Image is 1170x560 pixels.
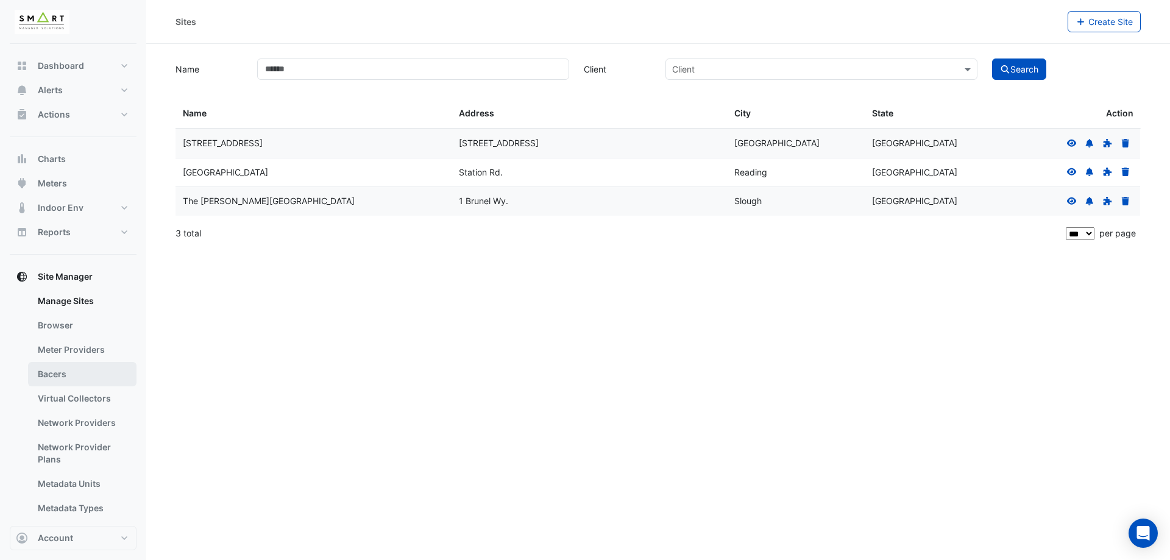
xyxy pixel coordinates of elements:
button: Meters [10,171,136,196]
button: Actions [10,102,136,127]
button: Charts [10,147,136,171]
span: Meters [38,177,67,190]
button: Dashboard [10,54,136,78]
button: Site Manager [10,264,136,289]
span: Account [38,532,73,544]
div: 3 total [175,218,1063,249]
div: [GEOGRAPHIC_DATA] [872,136,995,151]
app-icon: Site Manager [16,271,28,283]
a: Delete Site [1120,138,1131,148]
app-icon: Indoor Env [16,202,28,214]
span: Actions [38,108,70,121]
a: Metadata Units [28,472,136,496]
label: Client [576,58,658,80]
span: State [872,108,893,118]
div: Reading [734,166,857,180]
div: Sites [175,15,196,28]
span: Charts [38,153,66,165]
app-icon: Charts [16,153,28,165]
div: The [PERSON_NAME][GEOGRAPHIC_DATA] [183,194,444,208]
button: Alerts [10,78,136,102]
span: per page [1099,228,1136,238]
a: Delete Site [1120,196,1131,206]
span: Site Manager [38,271,93,283]
app-icon: Alerts [16,84,28,96]
span: Name [183,108,207,118]
a: Metadata Types [28,496,136,520]
app-icon: Actions [16,108,28,121]
a: Browser [28,313,136,338]
span: Create Site [1088,16,1133,27]
button: Create Site [1068,11,1141,32]
app-icon: Reports [16,226,28,238]
span: Address [459,108,494,118]
button: Account [10,526,136,550]
div: [GEOGRAPHIC_DATA] [183,166,444,180]
a: Manage Sites [28,289,136,313]
div: [GEOGRAPHIC_DATA] [872,166,995,180]
div: [STREET_ADDRESS] [183,136,444,151]
button: Reports [10,220,136,244]
span: Action [1106,107,1133,121]
app-icon: Dashboard [16,60,28,72]
app-icon: Meters [16,177,28,190]
div: Open Intercom Messenger [1129,519,1158,548]
span: Dashboard [38,60,84,72]
span: City [734,108,751,118]
div: [STREET_ADDRESS] [459,136,720,151]
div: [GEOGRAPHIC_DATA] [872,194,995,208]
button: Search [992,58,1047,80]
span: Alerts [38,84,63,96]
div: Station Rd. [459,166,720,180]
a: Network Providers [28,411,136,435]
img: Company Logo [15,10,69,34]
button: Indoor Env [10,196,136,220]
a: Delete Site [1120,167,1131,177]
a: Bacers [28,362,136,386]
div: [GEOGRAPHIC_DATA] [734,136,857,151]
div: 1 Brunel Wy. [459,194,720,208]
span: Indoor Env [38,202,83,214]
span: Reports [38,226,71,238]
a: Metadata [28,520,136,545]
div: Slough [734,194,857,208]
a: Meter Providers [28,338,136,362]
a: Network Provider Plans [28,435,136,472]
label: Name [168,58,250,80]
a: Virtual Collectors [28,386,136,411]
